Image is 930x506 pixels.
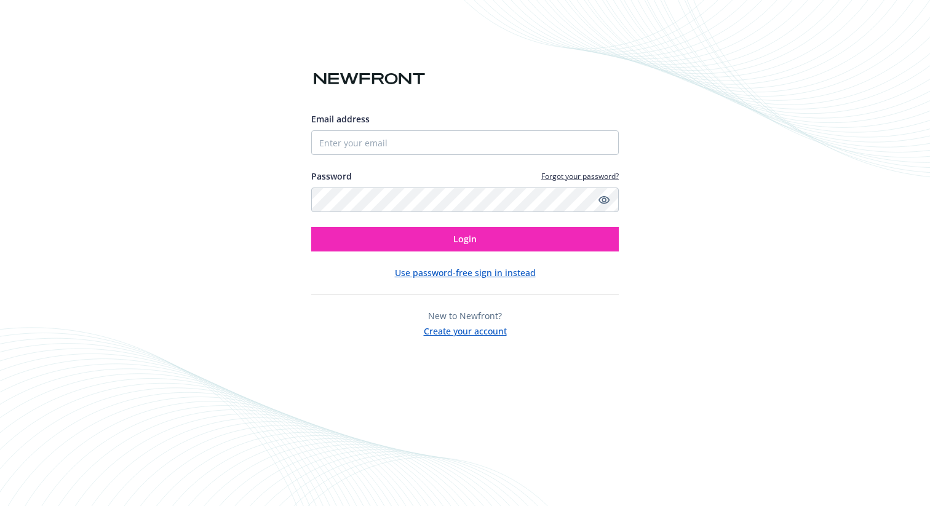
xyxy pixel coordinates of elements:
[311,188,619,212] input: Enter your password
[428,310,502,322] span: New to Newfront?
[453,233,477,245] span: Login
[541,171,619,181] a: Forgot your password?
[311,227,619,251] button: Login
[311,170,352,183] label: Password
[424,322,507,338] button: Create your account
[311,68,427,90] img: Newfront logo
[311,113,370,125] span: Email address
[597,192,611,207] a: Show password
[311,130,619,155] input: Enter your email
[395,266,536,279] button: Use password-free sign in instead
